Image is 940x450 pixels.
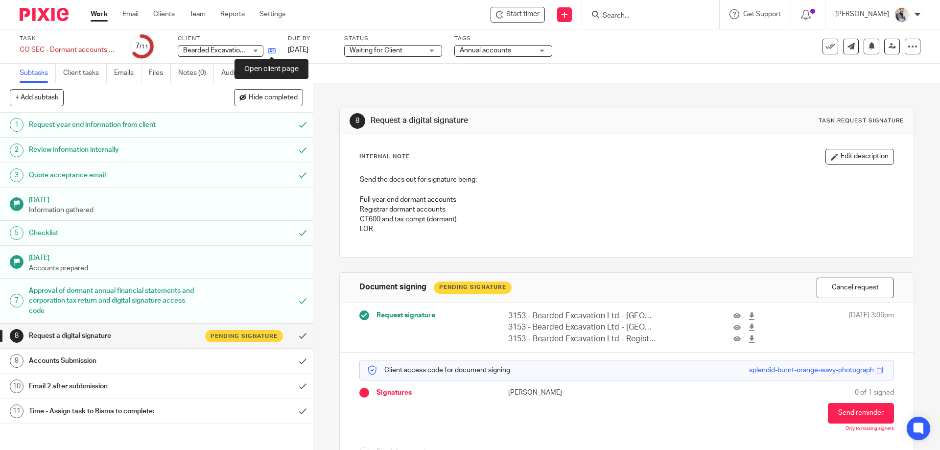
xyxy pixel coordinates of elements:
a: Files [149,64,171,83]
div: CO SEC - Dormant accounts and CT600 return (limited companies) - Updated with signature [20,45,117,55]
div: 10 [10,379,23,393]
label: Due by [288,35,332,43]
span: Start timer [506,9,540,20]
div: Pending Signature [434,282,512,294]
h1: Request a digital signature [29,329,198,343]
a: Clients [153,9,175,19]
h1: Checklist [29,226,198,240]
input: Search [602,12,690,21]
label: Status [344,35,442,43]
p: Information gathered [29,205,303,215]
h1: Accounts Submission [29,354,198,368]
div: 7 [10,294,23,308]
button: Cancel request [817,278,894,299]
p: LOR [360,224,893,234]
h1: Quote acceptance email [29,168,198,183]
span: Bearded Excavation Ltd [183,47,256,54]
label: Task [20,35,117,43]
h1: Time - Assign task to Bisma to complete: [29,404,198,419]
a: Audit logs [221,64,259,83]
div: Task request signature [819,117,904,125]
h1: [DATE] [29,251,303,263]
div: splendid-burnt-orange-wavy-photograph [749,365,874,375]
p: Accounts prepared [29,263,303,273]
h1: Request year end information from client [29,118,198,132]
p: [PERSON_NAME] [835,9,889,19]
a: Email [122,9,139,19]
div: 11 [10,404,23,418]
div: 3 [10,168,23,182]
span: Annual accounts [460,47,511,54]
a: Notes (0) [178,64,214,83]
button: + Add subtask [10,89,64,106]
span: Pending signature [211,332,278,340]
h1: Request a digital signature [371,116,648,126]
p: Send the docs out for signature being: [360,175,893,185]
div: 2 [10,143,23,157]
div: 7 [135,41,148,52]
h1: Email 2 after subbmission [29,379,198,394]
a: Team [189,9,206,19]
label: Client [178,35,276,43]
p: Only to missing signers [846,426,894,432]
label: Tags [454,35,552,43]
div: 5 [10,226,23,240]
span: [DATE] [288,47,308,53]
div: 8 [350,113,365,129]
p: Registrar dormant accounts [360,205,893,214]
span: Hide completed [249,94,298,102]
p: [PERSON_NAME] [508,388,627,398]
p: Client access code for document signing [367,365,510,375]
img: Pixie%2002.jpg [894,7,910,23]
img: Pixie [20,8,69,21]
div: 9 [10,354,23,368]
span: Request signature [376,310,435,320]
a: Settings [259,9,285,19]
button: Edit description [825,149,894,165]
p: CT600 and tax compt (dormant) [360,214,893,224]
button: Send reminder [828,403,894,424]
p: Full year end dormant accounts [360,195,893,205]
p: Internal Note [359,153,410,161]
p: 3153 - Bearded Excavation Ltd - [GEOGRAPHIC_DATA] accounts YE [DATE].pdf [508,322,656,333]
small: /11 [140,44,148,49]
span: Waiting for Client [350,47,402,54]
a: Work [91,9,108,19]
button: Hide completed [234,89,303,106]
p: 3153 - Bearded Excavation Ltd - [GEOGRAPHIC_DATA] YE [DATE].pdf [508,310,656,322]
h1: [DATE] [29,193,303,205]
div: 1 [10,118,23,132]
span: Signatures [376,388,412,398]
a: Emails [114,64,141,83]
a: Subtasks [20,64,56,83]
h1: Review information internally [29,142,198,157]
div: 8 [10,329,23,343]
h1: Approval of dormant annual financial statements and corporation tax return and digital signature ... [29,284,198,318]
div: Bearded Excavation Ltd - CO SEC - Dormant accounts and CT600 return (limited companies) - Updated... [491,7,545,23]
h1: Document signing [359,282,426,292]
span: Get Support [743,11,781,18]
span: [DATE] 3:06pm [849,310,894,345]
span: 0 of 1 signed [855,388,894,398]
a: Client tasks [63,64,107,83]
a: Reports [220,9,245,19]
p: 3153 - Bearded Excavation Ltd - Registrar accounts YE [DATE].pdf [508,333,656,345]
